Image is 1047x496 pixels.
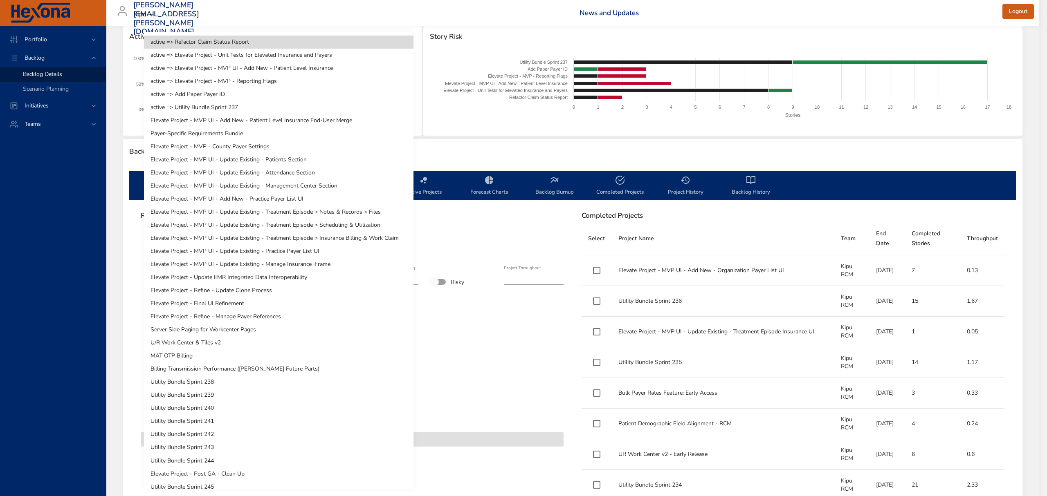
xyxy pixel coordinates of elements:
[144,166,413,179] li: Elevate Project - MVP UI - Update Existing - Attendance Section
[144,219,413,232] li: Elevate Project - MVP UI - Update Existing - Treatment Episode > Scheduling & Utilization
[144,36,413,49] li: active => Refactor Claim Status Report
[144,192,413,206] li: Elevate Project - MVP UI - Add New - Practice Payer List UI
[144,153,413,166] li: Elevate Project - MVP UI - Update Existing - Patients Section
[144,362,413,375] li: Billing Transmission Performance ([PERSON_NAME] Future Parts)
[144,140,413,153] li: Elevate Project - MVP - County Payer Settings
[144,467,413,480] li: Elevate Project - Post GA - Clean Up
[144,101,413,114] li: active => Utility Bundle Sprint 237
[144,323,413,336] li: Server Side Paging for Workcenter Pages
[144,375,413,389] li: Utility Bundle Sprint 238
[144,258,413,271] li: Elevate Project - MVP UI - Update Existing - Manage Insurance iFrame
[144,428,413,441] li: Utility Bundle Sprint 242
[144,415,413,428] li: Utility Bundle Sprint 241
[144,49,413,62] li: active => Elevate Project - Unit Tests for Elevated Insurance and Payers
[144,62,413,75] li: active => Elevate Project - MVP UI - Add New - Patient Level Insurance
[144,127,413,140] li: Payer-Specific Requirements Bundle
[144,480,413,494] li: Utility Bundle Sprint 245
[144,75,413,88] li: active => Elevate Project - MVP - Reporting Flags
[144,454,413,467] li: Utility Bundle Sprint 244
[144,206,413,219] li: Elevate Project - MVP UI - Update Existing - Treatment Episode > Notes & Records > Files
[144,88,413,101] li: active => Add Paper Payer ID
[144,349,413,362] li: MAT OTP Billing
[144,245,413,258] li: Elevate Project - MVP UI - Update Existing - Practice Payer List UI
[144,441,413,454] li: Utility Bundle Sprint 243
[144,336,413,349] li: U/R Work Center & Tiles v2
[144,389,413,402] li: Utility Bundle Sprint 239
[144,232,413,245] li: Elevate Project - MVP UI - Update Existing - Treatment Episode > Insurance Billing & Work Claim
[144,284,413,297] li: Elevate Project - Refine - Update Clone Process
[144,297,413,310] li: Elevate Project - Final UI Refinement
[144,310,413,323] li: Elevate Project - Refine - Manage Payer References
[144,402,413,415] li: Utility Bundle Sprint 240
[144,114,413,127] li: Elevate Project - MVP UI - Add New - Patient Level Insurance End-User Merge
[144,271,413,284] li: Elevate Project - Update EMR Integrated Data Interoperability
[144,179,413,192] li: Elevate Project - MVP UI - Update Existing - Management Center Section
